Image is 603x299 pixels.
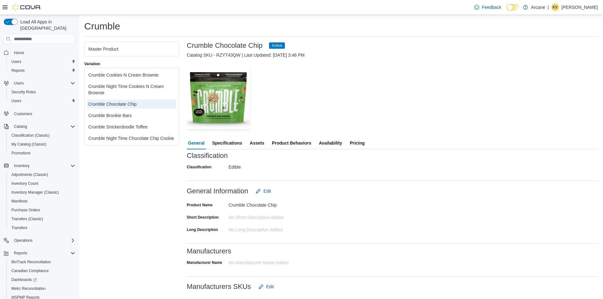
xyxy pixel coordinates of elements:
[9,67,27,74] a: Reports
[14,238,33,243] span: Operations
[1,122,78,131] button: Catalog
[9,67,75,74] span: Reports
[9,97,75,105] span: Users
[11,286,46,291] span: Metrc Reconciliation
[9,97,24,105] a: Users
[9,132,52,139] a: Classification (Classic)
[9,149,75,157] span: Promotions
[6,223,78,232] button: Transfers
[9,285,48,292] a: Metrc Reconciliation
[229,162,313,170] div: Edible
[6,140,78,149] button: My Catalog (Classic)
[9,189,75,196] span: Inventory Manager (Classic)
[187,42,263,49] h3: Crumble Chocolate Chip
[6,188,78,197] button: Inventory Manager (Classic)
[11,151,31,156] span: Promotions
[9,171,75,178] span: Adjustments (Classic)
[11,277,37,282] span: Dashboards
[14,251,27,256] span: Reports
[11,142,47,147] span: My Catalog (Classic)
[6,170,78,179] button: Adjustments (Classic)
[1,161,78,170] button: Inventory
[14,124,27,129] span: Catalog
[551,3,559,11] div: Kanisha Vallier
[9,206,75,214] span: Purchase Orders
[9,140,75,148] span: My Catalog (Classic)
[187,165,211,170] label: Classification
[9,285,75,292] span: Metrc Reconciliation
[6,131,78,140] button: Classification (Classic)
[11,208,40,213] span: Purchase Orders
[9,258,75,266] span: BioTrack Reconciliation
[187,283,251,290] h3: Manufacturers SKUs
[229,225,313,232] div: No Long Description added
[6,215,78,223] button: Transfers (Classic)
[9,88,38,96] a: Security Roles
[6,258,78,266] button: BioTrack Reconciliation
[88,72,175,78] div: Crumble Cookies N Cream Brownie
[14,50,24,55] span: Home
[6,66,78,75] button: Reports
[9,58,75,65] span: Users
[11,181,38,186] span: Inventory Count
[84,61,100,66] label: Variation
[6,284,78,293] button: Metrc Reconciliation
[187,215,219,220] label: Short Description
[11,225,27,230] span: Transfers
[187,247,231,255] h3: Manufacturers
[9,206,43,214] a: Purchase Orders
[9,171,51,178] a: Adjustments (Classic)
[9,276,75,283] span: Dashboards
[6,266,78,275] button: Canadian Compliance
[14,111,32,116] span: Customers
[6,88,78,97] button: Security Roles
[11,162,75,170] span: Inventory
[88,135,175,141] div: Crumble Night Time Chocolate Chip Cookie
[229,212,313,220] div: No Short Description added
[84,20,120,33] h1: Crumble
[88,83,175,96] div: Crumble Night Time Cookies N Cream Brownie
[350,137,365,149] span: Pricing
[9,197,30,205] a: Manifests
[1,236,78,245] button: Operations
[88,101,175,107] div: Crumble Chocolate Chip
[11,172,48,177] span: Adjustments (Classic)
[11,123,75,130] span: Catalog
[6,206,78,215] button: Purchase Orders
[11,79,75,87] span: Users
[9,132,75,139] span: Classification (Classic)
[11,268,49,273] span: Canadian Compliance
[11,259,51,265] span: BioTrack Reconciliation
[6,179,78,188] button: Inventory Count
[319,137,342,149] span: Availability
[9,180,75,187] span: Inventory Count
[11,216,43,221] span: Transfers (Classic)
[11,79,26,87] button: Users
[11,190,59,195] span: Inventory Manager (Classic)
[9,189,61,196] a: Inventory Manager (Classic)
[256,280,276,293] button: Edit
[11,123,29,130] button: Catalog
[11,199,28,204] span: Manifests
[13,4,41,10] img: Cova
[1,79,78,88] button: Users
[11,162,32,170] button: Inventory
[553,3,558,11] span: KV
[88,112,175,119] div: Crumble Brookie Bars
[9,224,75,232] span: Transfers
[18,19,75,31] span: Load All Apps in [GEOGRAPHIC_DATA]
[482,4,501,10] span: Feedback
[472,1,504,14] a: Feedback
[11,110,35,118] a: Customers
[9,215,46,223] a: Transfers (Classic)
[9,88,75,96] span: Security Roles
[11,133,50,138] span: Classification (Classic)
[269,42,285,49] span: Active
[506,4,520,11] input: Dark Mode
[6,97,78,105] button: Users
[548,3,549,11] p: |
[229,200,313,208] div: Crumble Chocolate Chip
[9,267,75,275] span: Canadian Compliance
[11,90,36,95] span: Security Roles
